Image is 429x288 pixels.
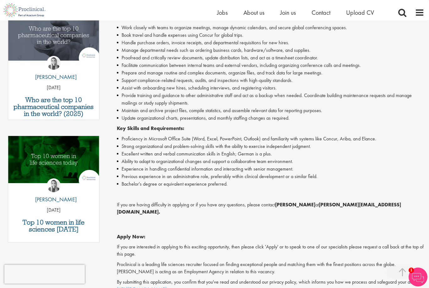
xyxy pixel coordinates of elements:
a: Hannah Burke [PERSON_NAME] [30,178,77,207]
p: If you are interested in applying to this exciting opportunity, then please click 'Apply' or to s... [117,243,425,258]
img: Top 10 pharmaceutical companies in the world 2025 [8,14,99,61]
a: About us [243,8,264,17]
li: Maintain and archive project files, compile statistics, and assemble relevant data for reporting ... [117,107,425,114]
li: Experience in handling confidential information and interacting with senior management. [117,165,425,173]
img: Hannah Burke [47,178,61,192]
p: Proclinical is a leading life sciences recruiter focused on finding exceptional people and matchi... [117,261,425,275]
li: Previous experience in an administrative role, preferably within clinical development or a simila... [117,173,425,180]
a: Top 10 women in life sciences [DATE] [11,219,96,233]
strong: Apply Now: [117,233,145,240]
li: Strong organizational and problem-solving skills with the ability to exercise independent judgment. [117,143,425,150]
img: Chatbot [409,268,427,286]
li: Prepare and manage routine and complex documents, organize files, and track data for large meetings. [117,69,425,77]
img: Hannah Burke [47,56,61,70]
a: Link to a post [8,136,99,192]
li: Work closely with teams to organize meetings, manage dynamic calendars, and secure global confere... [117,24,425,31]
strong: [PERSON_NAME][EMAIL_ADDRESS][DOMAIN_NAME]. [117,201,401,215]
li: Update organizational charts, presentations, and monthly staffing changes as required. [117,114,425,122]
img: Top 10 women in life sciences today [8,136,99,183]
li: Handle purchase orders, invoice receipts, and departmental requisitions for new hires. [117,39,425,46]
a: Join us [280,8,296,17]
p: [PERSON_NAME] [30,195,77,204]
li: Bachelor's degree or equivalent experience preferred. [117,180,425,188]
li: Proficiency in Microsoft Office Suite (Word, Excel, PowerPoint, Outlook) and familiarity with sys... [117,135,425,143]
li: Proofread and critically review documents, update distribution lists, and act as a timesheet coor... [117,54,425,62]
strong: Key Skills and Requirements: [117,125,184,132]
p: [DATE] [8,84,99,91]
a: Hannah Burke [PERSON_NAME] [30,56,77,84]
li: Facilitate communication between internal teams and external vendors, including organizing confer... [117,62,425,69]
p: [PERSON_NAME] [30,73,77,81]
li: Support compliance-related requests, audits, and inspections with high-quality standards. [117,77,425,84]
li: Assist with onboarding new hires, scheduling interviews, and registering visitors. [117,84,425,92]
li: Ability to adapt to organizational changes and support a collaborative team environment. [117,158,425,165]
a: Who are the top 10 pharmaceutical companies in the world? (2025) [11,96,96,117]
span: 1 [409,268,414,273]
p: If you are having difficulty in applying or if you have any questions, please contact at [117,201,425,216]
a: Link to a post [8,14,99,69]
a: Upload CV [346,8,374,17]
li: Manage departmental needs such as ordering business cards, hardware/software, and supplies. [117,46,425,54]
a: Jobs [217,8,228,17]
iframe: reCAPTCHA [4,265,85,284]
strong: [PERSON_NAME] [275,201,315,208]
p: [DATE] [8,207,99,214]
li: Book travel and handle expenses using Concur for global trips. [117,31,425,39]
a: Contact [312,8,330,17]
li: Provide training and guidance to other administrative staff and act as a backup when needed. Coor... [117,92,425,107]
li: Excellent written and verbal communication skills in English; German is a plus. [117,150,425,158]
